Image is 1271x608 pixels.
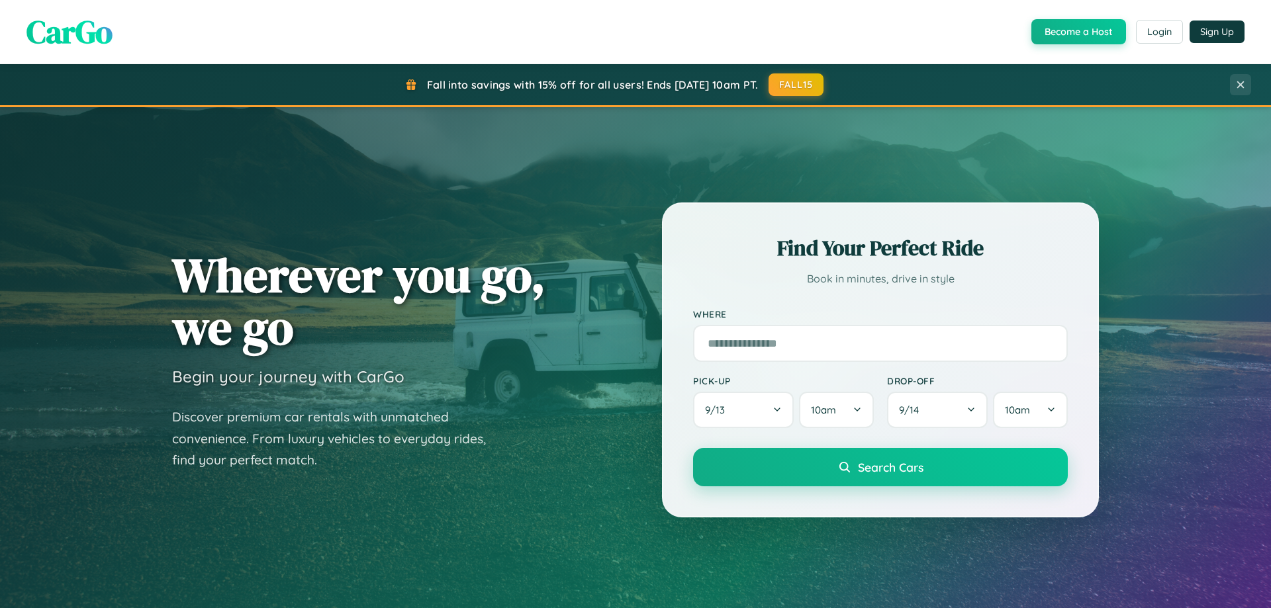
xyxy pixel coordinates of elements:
[1031,19,1126,44] button: Become a Host
[693,375,874,386] label: Pick-up
[693,392,794,428] button: 9/13
[858,460,923,474] span: Search Cars
[172,406,503,471] p: Discover premium car rentals with unmatched convenience. From luxury vehicles to everyday rides, ...
[769,73,824,96] button: FALL15
[811,404,836,416] span: 10am
[693,269,1068,288] p: Book in minutes, drive in style
[887,375,1068,386] label: Drop-off
[693,448,1068,486] button: Search Cars
[1136,20,1183,44] button: Login
[693,308,1068,320] label: Where
[887,392,988,428] button: 9/14
[693,234,1068,263] h2: Find Your Perfect Ride
[705,404,731,416] span: 9 / 13
[172,367,404,386] h3: Begin your journey with CarGo
[427,78,759,91] span: Fall into savings with 15% off for all users! Ends [DATE] 10am PT.
[26,10,113,54] span: CarGo
[799,392,874,428] button: 10am
[172,249,545,353] h1: Wherever you go, we go
[1190,21,1245,43] button: Sign Up
[1005,404,1030,416] span: 10am
[899,404,925,416] span: 9 / 14
[993,392,1068,428] button: 10am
